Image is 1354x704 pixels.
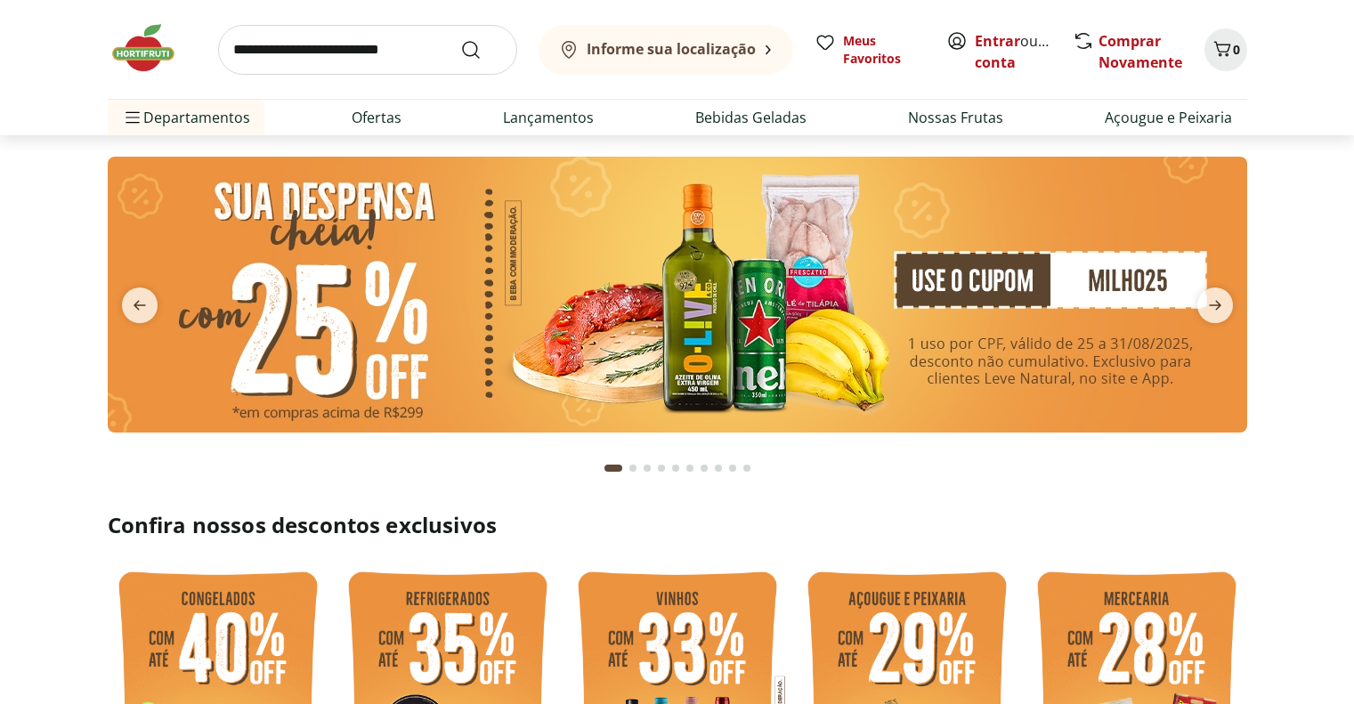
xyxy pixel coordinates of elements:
[975,30,1054,73] span: ou
[503,107,594,128] a: Lançamentos
[539,25,793,75] button: Informe sua localização
[1105,107,1232,128] a: Açougue e Peixaria
[740,447,754,490] button: Go to page 10 from fs-carousel
[654,447,669,490] button: Go to page 4 from fs-carousel
[1233,41,1240,58] span: 0
[108,511,1247,539] h2: Confira nossos descontos exclusivos
[1204,28,1247,71] button: Carrinho
[975,31,1020,51] a: Entrar
[683,447,697,490] button: Go to page 6 from fs-carousel
[122,96,250,139] span: Departamentos
[1183,287,1247,323] button: next
[587,39,756,59] b: Informe sua localização
[352,107,401,128] a: Ofertas
[843,32,925,68] span: Meus Favoritos
[711,447,726,490] button: Go to page 8 from fs-carousel
[726,447,740,490] button: Go to page 9 from fs-carousel
[601,447,626,490] button: Current page from fs-carousel
[218,25,517,75] input: search
[695,107,807,128] a: Bebidas Geladas
[697,447,711,490] button: Go to page 7 from fs-carousel
[122,96,143,139] button: Menu
[669,447,683,490] button: Go to page 5 from fs-carousel
[108,287,172,323] button: previous
[640,447,654,490] button: Go to page 3 from fs-carousel
[908,107,1003,128] a: Nossas Frutas
[460,39,503,61] button: Submit Search
[108,157,1247,433] img: cupom
[975,31,1073,72] a: Criar conta
[1099,31,1182,72] a: Comprar Novamente
[108,21,197,75] img: Hortifruti
[815,32,925,68] a: Meus Favoritos
[626,447,640,490] button: Go to page 2 from fs-carousel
